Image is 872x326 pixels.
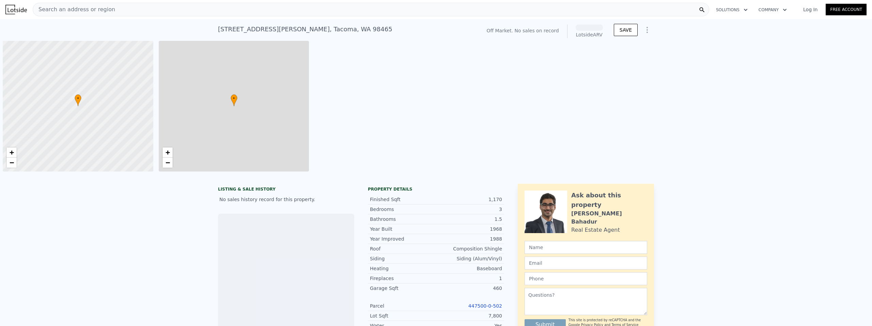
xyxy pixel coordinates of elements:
[370,255,436,262] div: Siding
[370,285,436,292] div: Garage Sqft
[436,275,502,282] div: 1
[525,272,647,285] input: Phone
[436,265,502,272] div: Baseboard
[436,226,502,232] div: 1968
[6,158,17,168] a: Zoom out
[231,94,237,106] div: •
[571,191,647,210] div: Ask about this property
[468,303,502,309] a: 447500-0-502
[711,4,753,16] button: Solutions
[525,257,647,270] input: Email
[368,186,504,192] div: Property details
[10,158,14,167] span: −
[162,147,173,158] a: Zoom in
[33,5,115,14] span: Search an address or region
[436,235,502,242] div: 1988
[370,206,436,213] div: Bedrooms
[436,206,502,213] div: 3
[218,193,354,206] div: No sales history record for this property.
[370,216,436,223] div: Bathrooms
[436,196,502,203] div: 1,170
[436,216,502,223] div: 1.5
[370,235,436,242] div: Year Improved
[486,27,559,34] div: Off Market. No sales on record
[10,148,14,157] span: +
[576,31,603,38] div: Lotside ARV
[165,158,170,167] span: −
[218,25,392,34] div: [STREET_ADDRESS][PERSON_NAME] , Tacoma , WA 98465
[370,312,436,319] div: Lot Sqft
[370,245,436,252] div: Roof
[614,24,638,36] button: SAVE
[436,255,502,262] div: Siding (Alum/Vinyl)
[525,241,647,254] input: Name
[370,226,436,232] div: Year Built
[571,210,647,226] div: [PERSON_NAME] Bahadur
[231,95,237,101] span: •
[640,23,654,37] button: Show Options
[795,6,826,13] a: Log In
[436,285,502,292] div: 460
[826,4,867,15] a: Free Account
[6,147,17,158] a: Zoom in
[5,5,27,14] img: Lotside
[165,148,170,157] span: +
[370,275,436,282] div: Fireplaces
[436,245,502,252] div: Composition Shingle
[370,303,436,309] div: Parcel
[753,4,792,16] button: Company
[370,196,436,203] div: Finished Sqft
[571,226,620,234] div: Real Estate Agent
[162,158,173,168] a: Zoom out
[75,94,81,106] div: •
[370,265,436,272] div: Heating
[75,95,81,101] span: •
[436,312,502,319] div: 7,800
[218,186,354,193] div: LISTING & SALE HISTORY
